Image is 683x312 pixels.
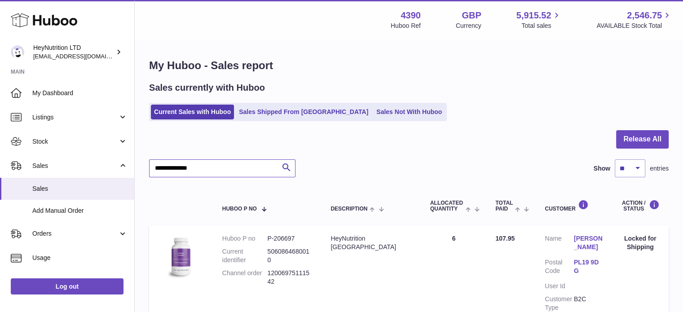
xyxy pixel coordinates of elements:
[650,164,669,173] span: entries
[222,269,268,286] dt: Channel order
[236,105,371,119] a: Sales Shipped From [GEOGRAPHIC_DATA]
[32,89,128,97] span: My Dashboard
[268,269,313,286] dd: 12006975111542
[456,22,481,30] div: Currency
[11,45,24,59] img: info@heynutrition.com
[545,282,573,290] dt: User Id
[330,206,367,212] span: Description
[616,130,669,149] button: Release All
[268,247,313,264] dd: 5060864680010
[430,200,463,212] span: ALLOCATED Quantity
[151,105,234,119] a: Current Sales with Huboo
[621,234,660,251] div: Locked for Shipping
[621,200,660,212] div: Action / Status
[574,295,603,312] dd: B2C
[158,234,203,279] img: 43901725567622.jpeg
[149,82,265,94] h2: Sales currently with Huboo
[521,22,561,30] span: Total sales
[596,22,672,30] span: AVAILABLE Stock Total
[373,105,445,119] a: Sales Not With Huboo
[594,164,610,173] label: Show
[32,162,118,170] span: Sales
[222,247,268,264] dt: Current identifier
[495,200,513,212] span: Total paid
[32,113,118,122] span: Listings
[462,9,481,22] strong: GBP
[32,185,128,193] span: Sales
[545,295,573,312] dt: Customer Type
[32,207,128,215] span: Add Manual Order
[330,234,412,251] div: HeyNutrition [GEOGRAPHIC_DATA]
[495,235,515,242] span: 107.95
[574,258,603,275] a: PL19 9DG
[11,278,123,294] a: Log out
[222,206,257,212] span: Huboo P no
[627,9,662,22] span: 2,546.75
[32,229,118,238] span: Orders
[401,9,421,22] strong: 4390
[222,234,268,243] dt: Huboo P no
[516,9,562,30] a: 5,915.52 Total sales
[268,234,313,243] dd: P-206697
[33,44,114,61] div: HeyNutrition LTD
[391,22,421,30] div: Huboo Ref
[545,234,573,254] dt: Name
[545,200,603,212] div: Customer
[516,9,551,22] span: 5,915.52
[33,53,132,60] span: [EMAIL_ADDRESS][DOMAIN_NAME]
[32,137,118,146] span: Stock
[32,254,128,262] span: Usage
[149,58,669,73] h1: My Huboo - Sales report
[574,234,603,251] a: [PERSON_NAME]
[596,9,672,30] a: 2,546.75 AVAILABLE Stock Total
[545,258,573,277] dt: Postal Code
